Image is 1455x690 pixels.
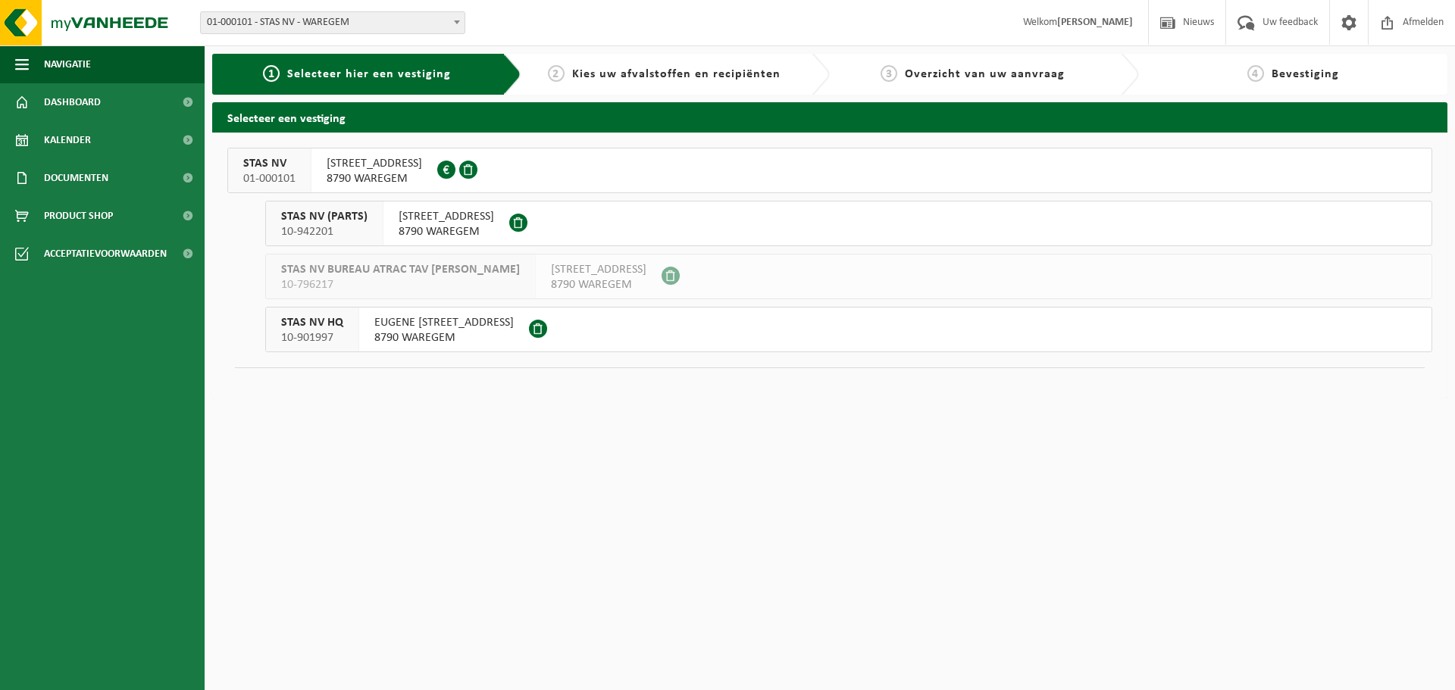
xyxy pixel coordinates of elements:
span: 01-000101 - STAS NV - WAREGEM [201,12,465,33]
span: 8790 WAREGEM [551,277,646,292]
span: Navigatie [44,45,91,83]
span: 10-942201 [281,224,368,239]
span: 3 [881,65,897,82]
span: 10-901997 [281,330,343,345]
span: 2 [548,65,565,82]
span: Dashboard [44,83,101,121]
span: [STREET_ADDRESS] [551,262,646,277]
span: EUGENE [STREET_ADDRESS] [374,315,514,330]
button: STAS NV HQ 10-901997 EUGENE [STREET_ADDRESS]8790 WAREGEM [265,307,1432,352]
span: Kalender [44,121,91,159]
span: STAS NV BUREAU ATRAC TAV [PERSON_NAME] [281,262,520,277]
span: Acceptatievoorwaarden [44,235,167,273]
span: 4 [1247,65,1264,82]
span: Selecteer hier een vestiging [287,68,451,80]
span: STAS NV (PARTS) [281,209,368,224]
span: Bevestiging [1272,68,1339,80]
span: Documenten [44,159,108,197]
span: 8790 WAREGEM [399,224,494,239]
span: 8790 WAREGEM [327,171,422,186]
span: 10-796217 [281,277,520,292]
span: [STREET_ADDRESS] [327,156,422,171]
strong: [PERSON_NAME] [1057,17,1133,28]
span: Overzicht van uw aanvraag [905,68,1065,80]
span: 8790 WAREGEM [374,330,514,345]
span: Kies uw afvalstoffen en recipiënten [572,68,781,80]
button: STAS NV (PARTS) 10-942201 [STREET_ADDRESS]8790 WAREGEM [265,201,1432,246]
button: STAS NV 01-000101 [STREET_ADDRESS]8790 WAREGEM [227,148,1432,193]
span: 01-000101 - STAS NV - WAREGEM [200,11,465,34]
span: STAS NV HQ [281,315,343,330]
h2: Selecteer een vestiging [212,102,1447,132]
span: Product Shop [44,197,113,235]
span: [STREET_ADDRESS] [399,209,494,224]
span: STAS NV [243,156,296,171]
span: 1 [263,65,280,82]
span: 01-000101 [243,171,296,186]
